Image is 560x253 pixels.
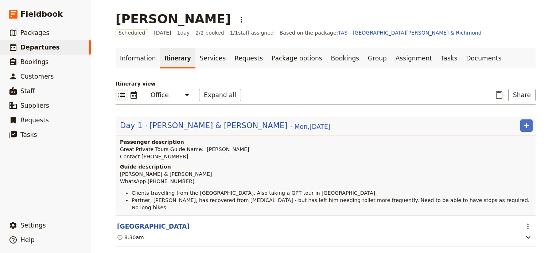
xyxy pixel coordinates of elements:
[522,220,534,233] button: Actions
[116,12,231,26] h1: [PERSON_NAME]
[154,29,171,36] span: [DATE]
[116,80,536,87] p: Itinerary view
[20,44,60,51] span: Departures
[235,13,248,26] button: Actions
[20,222,46,229] span: Settings
[128,89,140,101] button: Calendar view
[116,48,160,68] a: Information
[117,234,144,241] div: 8:30am
[436,48,462,68] a: Tasks
[462,48,506,68] a: Documents
[120,120,330,131] button: Edit day information
[391,48,436,68] a: Assignment
[327,48,363,68] a: Bookings
[120,146,249,159] span: Great Private Tours Guide Name: [PERSON_NAME] Contact [PHONE_NUMBER]
[116,89,128,101] button: List view
[117,222,190,231] button: Edit this itinerary item
[195,29,224,36] span: 2/2 booked
[280,29,482,36] span: Based on the package:
[116,29,148,36] span: Scheduled
[20,73,54,80] span: Customers
[508,89,536,101] button: Share
[20,102,49,109] span: Suppliers
[149,120,288,131] span: [PERSON_NAME] & [PERSON_NAME]
[295,122,331,131] span: Mon , [DATE]
[195,48,230,68] a: Services
[120,163,533,170] h4: Guide description
[20,236,35,244] span: Help
[230,48,267,68] a: Requests
[120,171,212,184] span: [PERSON_NAME] & [PERSON_NAME] WhatsApp [PHONE_NUMBER]
[132,190,377,196] span: Clients travelling from the [GEOGRAPHIC_DATA]. Also taking a GPT tour in [GEOGRAPHIC_DATA].
[20,116,49,124] span: Requests
[363,48,391,68] a: Group
[20,58,48,66] span: Bookings
[338,30,481,36] a: TAS - [GEOGRAPHIC_DATA][PERSON_NAME] & Richmond
[160,48,195,68] a: Itinerary
[132,197,531,210] span: Partner, [PERSON_NAME], has recovered from [MEDICAL_DATA] - but has left him needing toilet more ...
[20,9,63,20] span: Fieldbook
[267,48,326,68] a: Package options
[493,89,505,101] button: Paste itinerary item
[120,120,143,131] span: Day 1
[20,29,49,36] span: Packages
[177,29,190,36] span: 1 day
[20,87,35,95] span: Staff
[120,138,533,146] h4: Passenger description
[199,89,241,101] button: Expand all
[230,29,273,36] span: 1 / 1 staff assigned
[520,119,533,132] button: Add
[20,131,37,138] span: Tasks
